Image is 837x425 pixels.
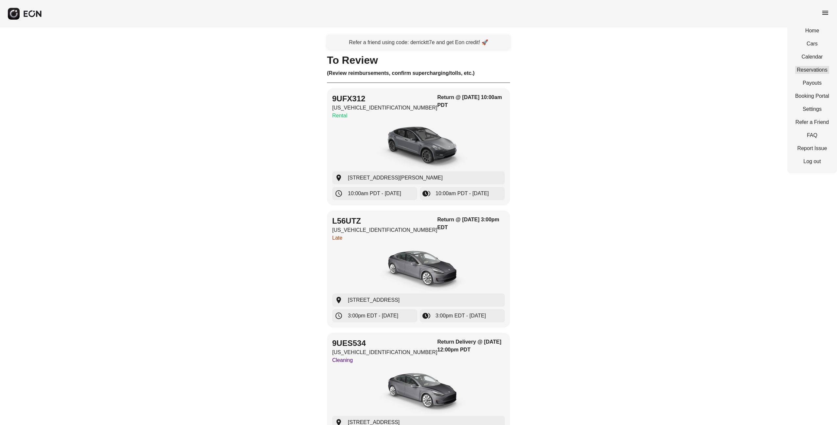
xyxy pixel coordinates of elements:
span: menu [821,9,829,17]
a: Settings [795,105,829,113]
h3: Return @ [DATE] 10:00am PDT [437,93,505,109]
a: Reservations [795,66,829,74]
button: 9UFX312[US_VEHICLE_IDENTIFICATION_NUMBER]RentalReturn @ [DATE] 10:00am PDTcar[STREET_ADDRESS][PER... [327,88,510,205]
h3: (Review reimbursements, confirm supercharging/tolls, etc.) [327,69,510,77]
a: Refer a Friend [795,118,829,126]
a: Payouts [795,79,829,87]
a: Refer a friend using code: derricktt7e and get Eon credit! 🚀 [327,35,510,50]
a: Report Issue [795,144,829,152]
button: L56UTZ[US_VEHICLE_IDENTIFICATION_NUMBER]LateReturn @ [DATE] 3:00pm EDTcar[STREET_ADDRESS]3:00pm E... [327,211,510,328]
h2: L56UTZ [332,216,437,226]
p: [US_VEHICLE_IDENTIFICATION_NUMBER] [332,226,437,234]
a: Booking Portal [795,92,829,100]
img: car [369,122,468,171]
p: Rental [332,112,437,120]
img: car [369,245,468,294]
h2: 9UFX312 [332,93,437,104]
p: [US_VEHICLE_IDENTIFICATION_NUMBER] [332,104,437,112]
span: [STREET_ADDRESS] [348,296,400,304]
a: FAQ [795,131,829,139]
h2: 9UES534 [332,338,437,348]
span: browse_gallery [422,190,430,197]
span: schedule [335,312,343,320]
a: Cars [795,40,829,48]
span: 3:00pm EDT - [DATE] [348,312,398,320]
p: [US_VEHICLE_IDENTIFICATION_NUMBER] [332,348,437,356]
span: 3:00pm EDT - [DATE] [436,312,486,320]
span: [STREET_ADDRESS][PERSON_NAME] [348,174,443,182]
span: schedule [335,190,343,197]
span: location_on [335,174,343,182]
span: browse_gallery [422,312,430,320]
img: car [369,367,468,416]
p: Cleaning [332,356,437,364]
a: Home [795,27,829,35]
span: 10:00am PDT - [DATE] [436,190,489,197]
h1: To Review [327,56,510,64]
span: 10:00am PDT - [DATE] [348,190,401,197]
span: location_on [335,296,343,304]
h3: Return Delivery @ [DATE] 12:00pm PDT [437,338,505,354]
h3: Return @ [DATE] 3:00pm EDT [437,216,505,231]
a: Calendar [795,53,829,61]
p: Late [332,234,437,242]
a: Log out [795,158,829,165]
